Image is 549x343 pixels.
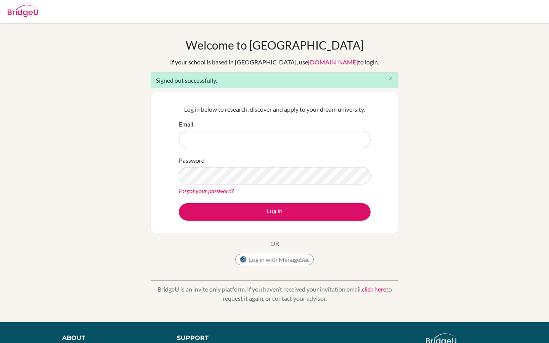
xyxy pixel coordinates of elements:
[179,120,193,129] label: Email
[8,5,38,17] img: Bridge-U
[383,73,398,84] button: Close
[388,75,393,81] i: close
[179,187,234,194] a: Forgot your password?
[308,58,358,66] a: [DOMAIN_NAME]
[179,203,371,221] button: Log in
[151,285,398,303] p: BridgeU is an invite only platform. If you haven’t received your invitation email, to request it ...
[151,72,398,88] div: Signed out successfully.
[235,254,314,265] button: Log in with ManageBac
[362,285,386,293] a: click here
[62,333,160,343] div: About
[186,38,364,52] h1: Welcome to [GEOGRAPHIC_DATA]
[179,105,371,114] p: Log in below to research, discover and apply to your dream university.
[170,58,379,67] div: If your school is based in [GEOGRAPHIC_DATA], use to login.
[179,156,205,165] label: Password
[177,333,267,343] div: Support
[270,239,279,248] p: OR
